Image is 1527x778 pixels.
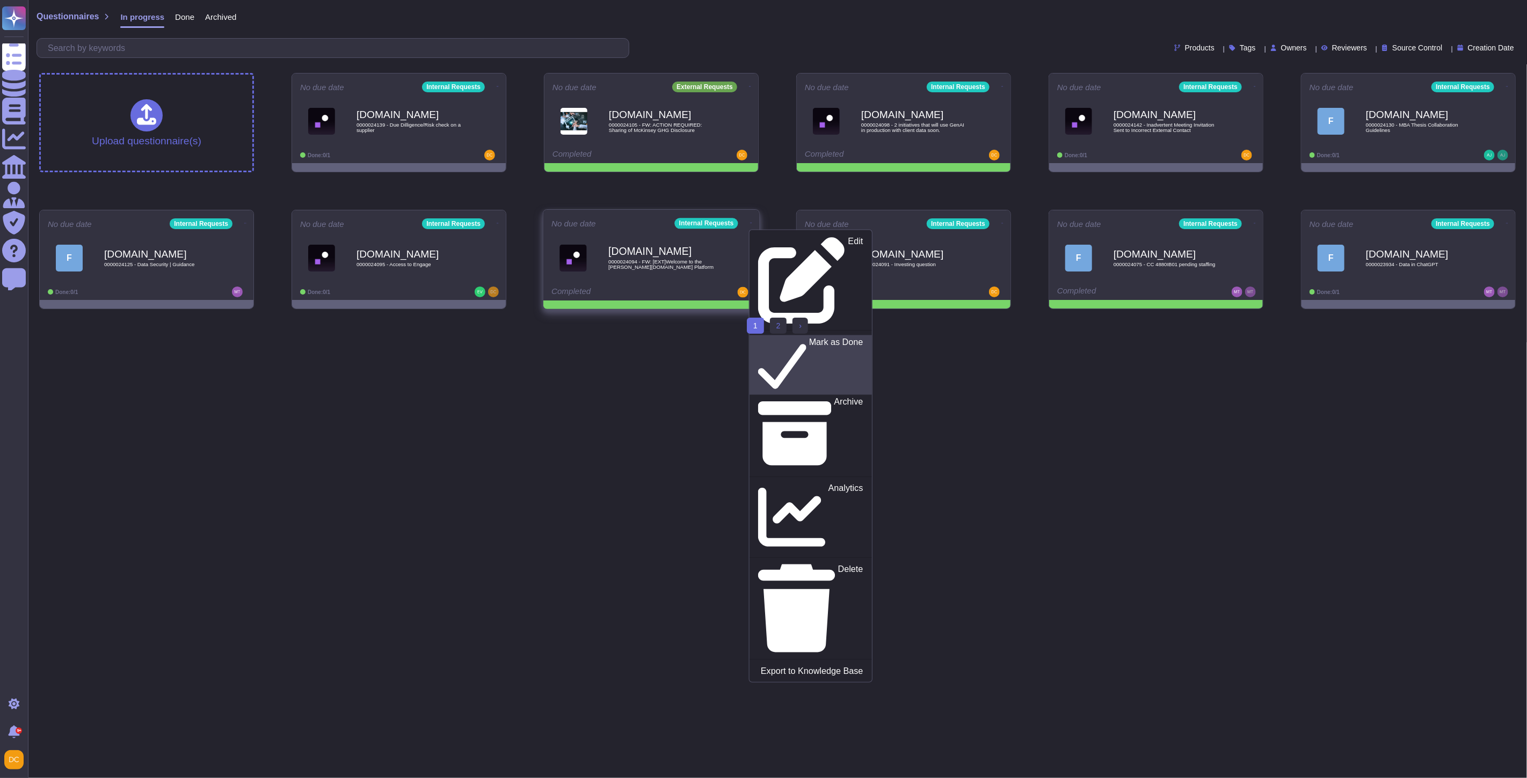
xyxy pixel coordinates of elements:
b: [DOMAIN_NAME] [1114,249,1221,259]
span: 0000024130 - MBA Thesis Collaboration Guidelines [1366,122,1473,133]
div: Internal Requests [1179,82,1242,92]
p: Export to Knowledge Base [761,667,863,676]
div: Internal Requests [927,82,990,92]
b: [DOMAIN_NAME] [1114,109,1221,120]
p: Archive [834,397,863,470]
p: Delete [838,565,863,652]
span: No due date [1310,220,1354,228]
span: 0000024139 - Due Dilligence/Risk check on a supplier [357,122,464,133]
img: user [1497,150,1508,160]
div: Upload questionnaire(s) [92,99,201,146]
img: user [737,150,747,160]
a: Analytics [750,481,872,553]
b: [DOMAIN_NAME] [861,109,969,120]
a: Delete [750,562,872,655]
b: [DOMAIN_NAME] [861,249,969,259]
a: 2 [770,318,787,334]
div: Internal Requests [170,218,232,229]
b: [DOMAIN_NAME] [357,109,464,120]
span: Done: 0/1 [55,289,78,295]
div: Completed [1057,287,1189,297]
p: Mark as Done [809,338,863,393]
span: No due date [1057,220,1101,228]
img: user [232,287,243,297]
span: 0000024125 - Data Security | Guidance [104,262,212,267]
b: [DOMAIN_NAME] [609,109,716,120]
span: Tags [1240,44,1256,52]
span: › [799,321,802,330]
span: No due date [551,219,596,227]
span: 0000024105 - FW: ACTION REQUIRED: Sharing of McKinsey GHG Disclosure [609,122,716,133]
div: Completed [805,150,936,160]
div: Internal Requests [1431,82,1494,92]
span: 0000023934 - Data in ChatGPT [1366,262,1473,267]
a: Mark as Done [750,335,872,394]
span: 1 [747,318,764,334]
b: [DOMAIN_NAME] [104,249,212,259]
div: Internal Requests [422,218,485,229]
span: Done: 0/1 [1317,289,1340,295]
img: user [989,150,1000,160]
div: F [1318,245,1344,271]
span: Products [1185,44,1215,52]
img: user [1241,150,1252,160]
span: Archived [205,13,236,21]
b: [DOMAIN_NAME] [608,246,717,256]
span: 0000024142 - Inadvertent Meeting Invitation Sent to Incorrect External Contact [1114,122,1221,133]
div: Internal Requests [1431,218,1494,229]
img: user [1484,287,1495,297]
div: Internal Requests [675,218,738,229]
div: Internal Requests [422,82,485,92]
a: Export to Knowledge Base [750,664,872,678]
div: Completed [551,287,685,298]
div: Completed [552,150,684,160]
div: F [1318,108,1344,135]
span: In progress [120,13,164,21]
div: F [56,245,83,271]
span: No due date [300,220,344,228]
span: Done: 0/1 [1317,152,1340,158]
a: Edit [750,234,872,326]
span: 0000024095 - Access to Engage [357,262,464,267]
img: Logo [813,108,840,135]
img: Logo [308,108,335,135]
a: Archive [750,394,872,472]
div: F [1065,245,1092,271]
span: Owners [1281,44,1307,52]
input: Search by keywords [42,39,629,57]
img: user [484,150,495,160]
img: Logo [561,108,587,135]
b: [DOMAIN_NAME] [1366,109,1473,120]
img: user [1232,287,1242,297]
span: No due date [552,83,597,91]
span: Done: 0/1 [308,289,330,295]
b: [DOMAIN_NAME] [1366,249,1473,259]
span: No due date [805,83,849,91]
img: user [475,287,485,297]
span: 0000024075 - CC 4880IB01 pending staffing [1114,262,1221,267]
span: No due date [300,83,344,91]
span: 0000024098 - 2 initiatives that will use GenAI in production with client data soon. [861,122,969,133]
span: Source Control [1392,44,1442,52]
span: 0000024091 - Investing question [861,262,969,267]
span: Reviewers [1332,44,1367,52]
img: Logo [559,244,587,271]
span: No due date [805,220,849,228]
span: Done: 0/1 [1065,152,1087,158]
img: user [488,287,499,297]
span: Questionnaires [37,12,99,21]
span: Done: 0/1 [308,152,330,158]
span: No due date [1310,83,1354,91]
p: Analytics [828,484,863,551]
img: Logo [1065,108,1092,135]
img: user [989,287,1000,297]
img: user [738,287,748,298]
div: Internal Requests [927,218,990,229]
span: No due date [1057,83,1101,91]
b: [DOMAIN_NAME] [357,249,464,259]
div: 9+ [16,728,22,734]
img: user [1245,287,1256,297]
div: Internal Requests [1179,218,1242,229]
img: Logo [308,245,335,271]
img: user [1484,150,1495,160]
